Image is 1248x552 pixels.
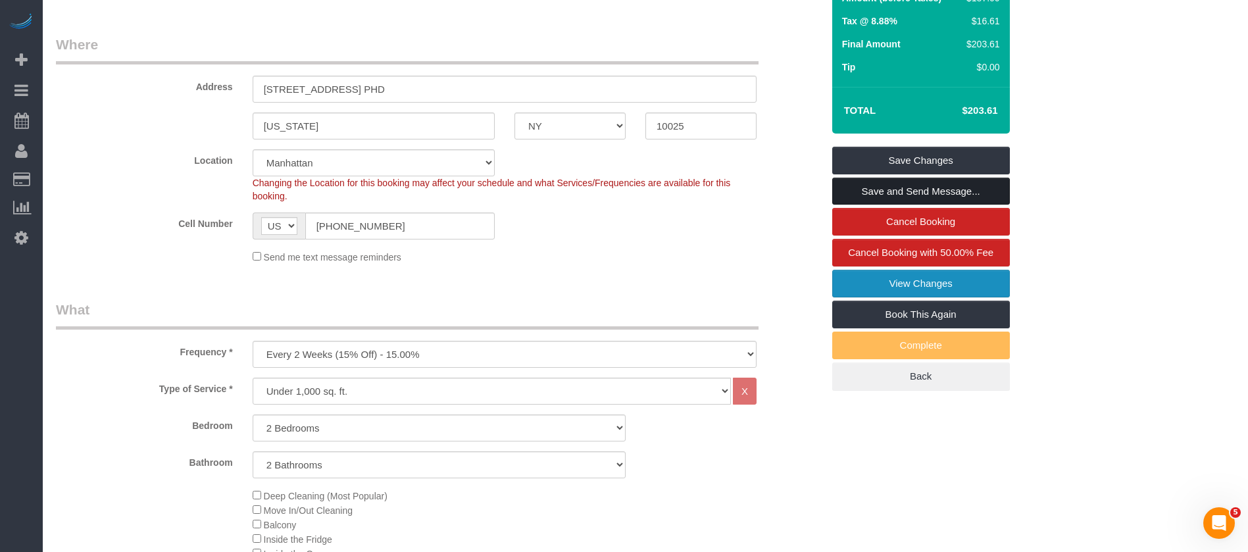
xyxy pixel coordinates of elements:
a: Cancel Booking with 50.00% Fee [832,239,1010,266]
h4: $203.61 [922,105,997,116]
a: Cancel Booking [832,208,1010,236]
legend: What [56,300,759,330]
label: Address [46,76,243,93]
a: Back [832,363,1010,390]
div: $203.61 [961,38,1000,51]
span: 5 [1230,507,1241,518]
label: Bathroom [46,451,243,469]
a: Save and Send Message... [832,178,1010,205]
span: Inside the Fridge [264,534,332,545]
label: Tax @ 8.88% [842,14,897,28]
input: Cell Number [305,213,495,239]
strong: Total [844,105,876,116]
span: Move In/Out Cleaning [264,505,353,516]
label: Tip [842,61,856,74]
a: Save Changes [832,147,1010,174]
span: Balcony [264,520,297,530]
span: Send me text message reminders [264,252,401,263]
input: Zip Code [645,113,757,139]
span: Cancel Booking with 50.00% Fee [848,247,993,258]
img: Automaid Logo [8,13,34,32]
label: Location [46,149,243,167]
legend: Where [56,35,759,64]
span: Changing the Location for this booking may affect your schedule and what Services/Frequencies are... [253,178,731,201]
label: Cell Number [46,213,243,230]
input: City [253,113,495,139]
label: Type of Service * [46,378,243,395]
a: View Changes [832,270,1010,297]
a: Book This Again [832,301,1010,328]
iframe: Intercom live chat [1203,507,1235,539]
div: $16.61 [961,14,1000,28]
div: $0.00 [961,61,1000,74]
span: Deep Cleaning (Most Popular) [264,491,387,501]
label: Final Amount [842,38,901,51]
label: Frequency * [46,341,243,359]
label: Bedroom [46,414,243,432]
